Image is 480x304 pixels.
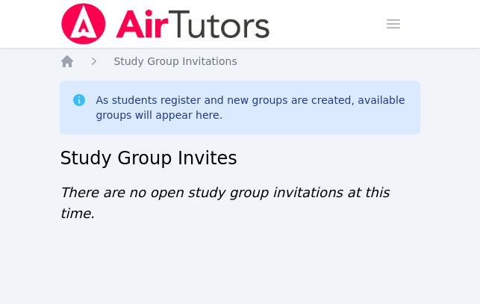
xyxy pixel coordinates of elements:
[60,184,389,221] span: There are no open study group invitations at this time.
[60,54,420,69] nav: Breadcrumb
[60,3,271,45] img: Air Tutors
[96,93,408,122] div: As students register and new groups are created, available groups will appear here.
[113,55,237,67] span: Study Group Invitations
[113,54,237,69] a: Study Group Invitations
[60,146,420,170] h2: Study Group Invites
